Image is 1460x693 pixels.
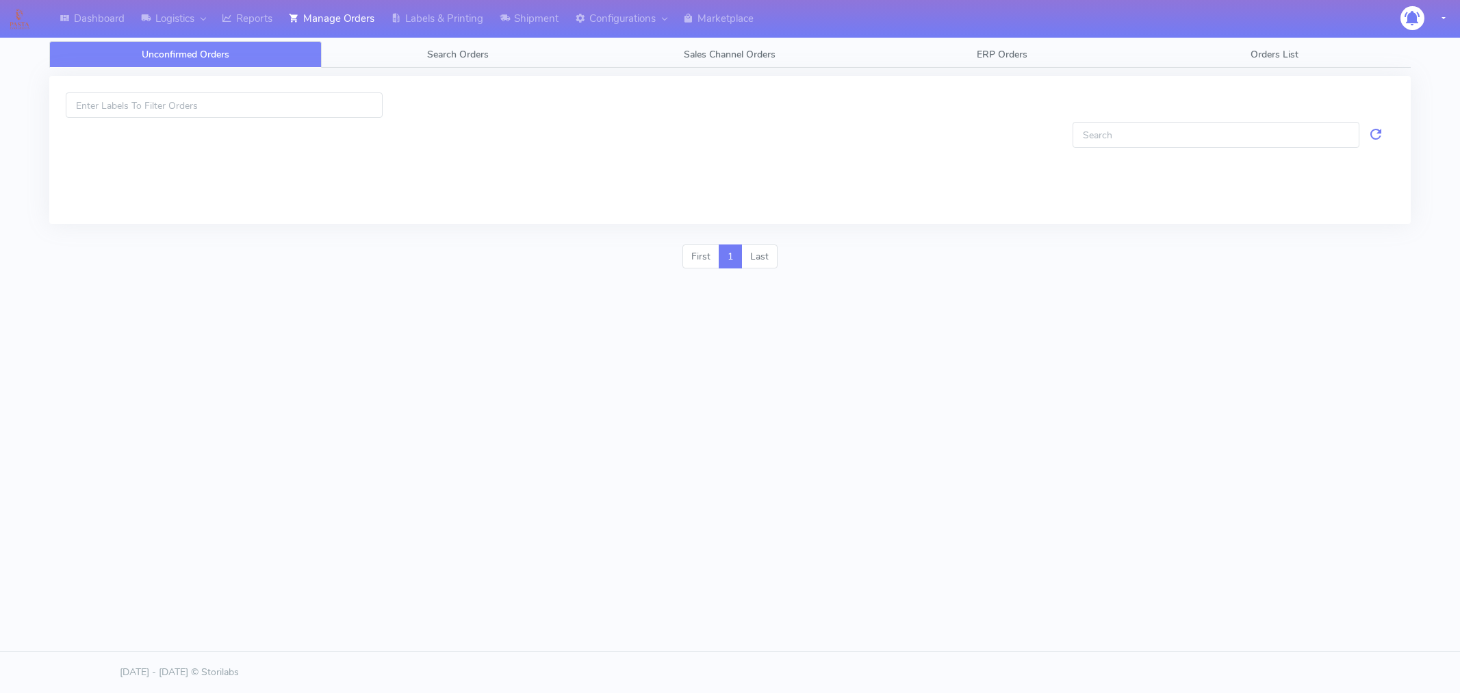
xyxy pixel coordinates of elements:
[1251,48,1298,61] span: Orders List
[49,41,1411,68] ul: Tabs
[977,48,1027,61] span: ERP Orders
[142,48,229,61] span: Unconfirmed Orders
[684,48,776,61] span: Sales Channel Orders
[66,92,383,118] input: Enter Labels To Filter Orders
[427,48,489,61] span: Search Orders
[719,244,742,269] a: 1
[1073,122,1359,147] input: Search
